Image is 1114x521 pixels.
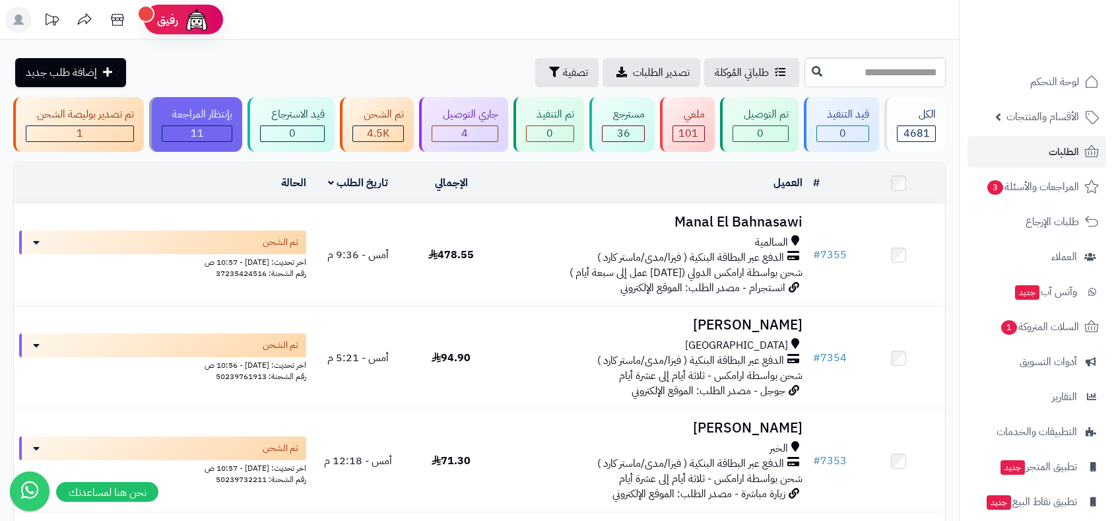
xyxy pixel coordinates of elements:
a: #7355 [813,247,847,263]
a: إضافة طلب جديد [15,58,126,87]
a: تصدير الطلبات [603,58,700,87]
span: 4681 [903,125,930,141]
span: 1 [1001,320,1017,335]
span: السالمية [755,235,788,250]
span: تم الشحن [263,236,298,249]
a: أدوات التسويق [967,346,1106,378]
span: وآتس آب [1014,283,1077,301]
span: 0 [757,125,764,141]
span: تصدير الطلبات [633,65,690,81]
span: العملاء [1051,248,1077,266]
span: تطبيق المتجر [999,458,1077,476]
span: لوحة التحكم [1030,73,1079,91]
span: أمس - 12:18 م [324,453,392,469]
span: تم الشحن [263,442,298,455]
a: وآتس آبجديد [967,276,1106,308]
span: الدفع عبر البطاقة البنكية ( فيزا/مدى/ماستر كارد ) [597,353,784,368]
span: الأقسام والمنتجات [1006,108,1079,126]
span: شحن بواسطة ارامكس الدولي ([DATE] عمل إلى سبعة أيام ) [570,265,803,281]
span: تم الشحن [263,339,298,352]
a: مسترجع 36 [587,97,657,152]
a: تطبيق المتجرجديد [967,451,1106,483]
a: التطبيقات والخدمات [967,416,1106,448]
img: ai-face.png [183,7,210,33]
a: تاريخ الطلب [328,175,388,191]
span: شحن بواسطة ارامكس - ثلاثة أيام إلى عشرة أيام [619,471,803,487]
span: طلبات الإرجاع [1026,213,1079,231]
span: 3 [987,180,1003,195]
div: الكل [897,107,936,122]
div: 101 [673,126,704,141]
div: 0 [733,126,788,141]
h3: Manal El Bahnasawi [503,215,803,230]
div: 4527 [353,126,403,141]
span: انستجرام - مصدر الطلب: الموقع الإلكتروني [620,280,785,296]
span: رفيق [157,12,178,28]
div: ملغي [672,107,705,122]
a: لوحة التحكم [967,66,1106,98]
a: التقارير [967,381,1106,413]
span: إضافة طلب جديد [26,65,97,81]
span: المراجعات والأسئلة [986,178,1079,196]
div: اخر تحديث: [DATE] - 10:56 ص [19,357,306,371]
a: تم التنفيذ 0 [511,97,587,152]
span: جديد [1015,285,1039,300]
span: طلباتي المُوكلة [715,65,769,81]
h3: [PERSON_NAME] [503,318,803,333]
a: العملاء [967,241,1106,273]
a: قيد التنفيذ 0 [801,97,882,152]
a: الإجمالي [435,175,468,191]
div: جاري التوصيل [432,107,498,122]
span: السلات المتروكة [1000,318,1079,336]
a: المراجعات والأسئلة3 [967,171,1106,203]
div: اخر تحديث: [DATE] - 10:57 ص [19,254,306,268]
a: جاري التوصيل 4 [416,97,511,152]
span: أمس - 9:36 م [327,247,389,263]
div: اخر تحديث: [DATE] - 10:57 ص [19,460,306,474]
span: تطبيق نقاط البيع [985,493,1077,511]
span: أمس - 5:21 م [327,350,389,366]
span: 36 [617,125,630,141]
span: 478.55 [428,247,474,263]
span: رقم الشحنة: 37235424516 [216,267,306,279]
a: تم التوصيل 0 [717,97,801,152]
a: العميل [773,175,803,191]
a: #7354 [813,350,847,366]
h3: [PERSON_NAME] [503,421,803,436]
span: الدفع عبر البطاقة البنكية ( فيزا/مدى/ماستر كارد ) [597,250,784,265]
span: # [813,350,820,366]
span: التقارير [1052,388,1077,406]
div: 0 [527,126,574,141]
a: تحديثات المنصة [35,7,68,36]
div: قيد الاسترجاع [260,107,325,122]
div: تم التوصيل [733,107,789,122]
div: تم التنفيذ [526,107,575,122]
button: تصفية [535,58,599,87]
a: الكل4681 [882,97,948,152]
a: قيد الاسترجاع 0 [245,97,337,152]
span: [GEOGRAPHIC_DATA] [685,338,788,353]
span: 94.90 [432,350,471,366]
a: طلباتي المُوكلة [704,58,799,87]
a: تم تصدير بوليصة الشحن 1 [11,97,147,152]
span: الطلبات [1049,143,1079,161]
a: تطبيق نقاط البيعجديد [967,486,1106,518]
div: 1 [26,126,133,141]
span: 4 [461,125,468,141]
span: 11 [191,125,204,141]
span: 0 [546,125,553,141]
span: جوجل - مصدر الطلب: الموقع الإلكتروني [632,383,785,399]
span: 0 [289,125,296,141]
div: مسترجع [602,107,645,122]
span: 71.30 [432,453,471,469]
a: السلات المتروكة1 [967,311,1106,343]
span: الدفع عبر البطاقة البنكية ( فيزا/مدى/ماستر كارد ) [597,456,784,471]
a: الحالة [281,175,306,191]
span: # [813,453,820,469]
span: زيارة مباشرة - مصدر الطلب: الموقع الإلكتروني [612,486,785,502]
span: 4.5K [367,125,389,141]
div: 36 [603,126,644,141]
div: 4 [432,126,498,141]
img: logo-2.png [1024,35,1101,63]
a: الطلبات [967,136,1106,168]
